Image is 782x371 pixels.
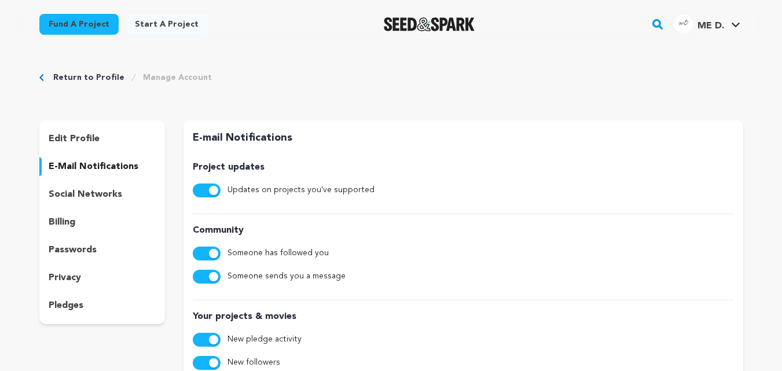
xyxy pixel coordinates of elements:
p: Community [193,223,733,237]
p: Project updates [193,160,733,174]
span: ME D.'s Profile [672,12,743,36]
p: e-mail notifications [49,160,138,174]
button: billing [39,213,166,232]
div: ME D.'s Profile [674,14,724,33]
label: Someone sends you a message [227,270,346,284]
p: social networks [49,188,122,201]
p: edit profile [49,132,100,146]
p: privacy [49,271,81,285]
p: passwords [49,243,97,257]
button: social networks [39,185,166,204]
button: edit profile [39,130,166,148]
button: passwords [39,241,166,259]
label: New followers [227,356,280,370]
p: Your projects & movies [193,310,733,324]
a: Seed&Spark Homepage [384,17,475,31]
label: Updates on projects you've supported [227,183,375,197]
a: ME D.'s Profile [672,12,743,33]
p: E-mail Notifications [193,130,733,146]
p: pledges [49,299,83,313]
div: Breadcrumb [39,72,743,83]
span: ME D. [697,21,724,31]
button: e-mail notifications [39,157,166,176]
img: 6d15ce2475f05590.png [674,14,693,33]
a: Return to Profile [53,72,124,83]
label: New pledge activity [227,333,302,347]
a: Manage Account [143,72,212,83]
p: billing [49,215,75,229]
button: pledges [39,296,166,315]
button: privacy [39,269,166,287]
a: Fund a project [39,14,119,35]
a: Start a project [126,14,208,35]
img: Seed&Spark Logo Dark Mode [384,17,475,31]
label: Someone has followed you [227,247,329,260]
